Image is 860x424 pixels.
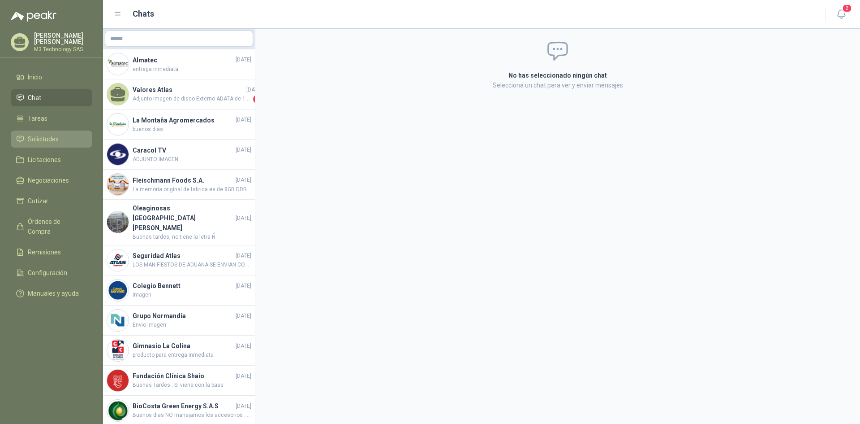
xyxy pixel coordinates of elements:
[133,125,251,134] span: buenos dias
[133,203,234,233] h4: Oleaginosas [GEOGRAPHIC_DATA][PERSON_NAME]
[133,261,251,269] span: LOS MANIFIESTOS DE ADUANA SE ENVIAN CON LAS DIADEMAS (SE ENVIAN ANEXOS)
[133,341,234,351] h4: Gimnasio La Colina
[28,114,47,123] span: Tareas
[236,56,251,64] span: [DATE]
[103,336,255,366] a: Company LogoGimnasio La Colina[DATE]producto para entrega inmediata
[28,93,41,103] span: Chat
[236,312,251,320] span: [DATE]
[28,217,84,236] span: Órdenes de Compra
[133,175,234,185] h4: Fleischmann Foods S.A.
[11,172,92,189] a: Negociaciones
[107,174,129,195] img: Company Logo
[107,340,129,361] img: Company Logo
[107,400,129,421] img: Company Logo
[133,381,251,389] span: Buenas Tardes : Si viene con la base
[103,109,255,140] a: Company LogoLa Montaña Agromercados[DATE]buenos dias
[401,70,714,80] h2: No has seleccionado ningún chat
[842,4,852,13] span: 2
[28,175,69,185] span: Negociaciones
[133,95,251,104] span: Adjunto imagen de disco Externo ADATA de 1TB y 2TB
[133,401,234,411] h4: BioCosta Green Energy S.A.S
[133,185,251,194] span: La memoria original de fabrica es de 8GB DDR4, se sugiere instalar un SIM adicional de 8GB DDR4 e...
[103,200,255,245] a: Company LogoOleaginosas [GEOGRAPHIC_DATA][PERSON_NAME][DATE]Buenas tardes, no tiene la letra Ñ
[133,371,234,381] h4: Fundación Clínica Shaio
[236,116,251,124] span: [DATE]
[107,370,129,391] img: Company Logo
[103,306,255,336] a: Company LogoGrupo Normandía[DATE]Envio Imagen
[236,214,251,223] span: [DATE]
[107,249,129,271] img: Company Logo
[236,282,251,290] span: [DATE]
[236,372,251,380] span: [DATE]
[236,176,251,184] span: [DATE]
[833,6,849,22] button: 2
[133,85,245,95] h4: Valores Atlas
[107,310,129,331] img: Company Logo
[107,114,129,135] img: Company Logo
[236,252,251,260] span: [DATE]
[107,280,129,301] img: Company Logo
[236,342,251,350] span: [DATE]
[11,11,56,22] img: Logo peakr
[11,264,92,281] a: Configuración
[11,69,92,86] a: Inicio
[34,32,92,45] p: [PERSON_NAME] [PERSON_NAME]
[133,281,234,291] h4: Colegio Bennett
[107,144,129,165] img: Company Logo
[28,196,48,206] span: Cotizar
[28,247,61,257] span: Remisiones
[107,53,129,75] img: Company Logo
[11,244,92,261] a: Remisiones
[103,79,255,109] a: Valores Atlas[DATE]Adjunto imagen de disco Externo ADATA de 1TB y 2TB1
[28,134,59,144] span: Solicitudes
[28,288,79,298] span: Manuales y ayuda
[236,402,251,411] span: [DATE]
[107,211,129,233] img: Company Logo
[11,131,92,148] a: Solicitudes
[34,47,92,52] p: M3 Technology SAS
[133,351,251,359] span: producto para entrega inmediata
[133,311,234,321] h4: Grupo Normandía
[133,155,251,164] span: ADJUNTO IMAGEN
[11,89,92,106] a: Chat
[28,268,67,278] span: Configuración
[28,155,61,165] span: Licitaciones
[28,72,42,82] span: Inicio
[133,8,154,20] h1: Chats
[11,213,92,240] a: Órdenes de Compra
[133,411,251,420] span: Buenos dias NO manejamos los accesorios . Todos nuestros productos te llegan con el MANIFIESTO DE...
[103,170,255,200] a: Company LogoFleischmann Foods S.A.[DATE]La memoria original de fabrica es de 8GB DDR4, se sugiere...
[133,145,234,155] h4: Caracol TV
[401,80,714,90] p: Selecciona un chat para ver y enviar mensajes
[133,251,234,261] h4: Seguridad Atlas
[103,275,255,306] a: Company LogoColegio Bennett[DATE]Imagen
[11,151,92,168] a: Licitaciones
[103,49,255,79] a: Company LogoAlmatec[DATE]entrega inmediata
[103,245,255,275] a: Company LogoSeguridad Atlas[DATE]LOS MANIFIESTOS DE ADUANA SE ENVIAN CON LAS DIADEMAS (SE ENVIAN ...
[133,233,251,241] span: Buenas tardes, no tiene la letra Ñ
[133,55,234,65] h4: Almatec
[133,321,251,329] span: Envio Imagen
[133,115,234,125] h4: La Montaña Agromercados
[236,146,251,154] span: [DATE]
[103,140,255,170] a: Company LogoCaracol TV[DATE]ADJUNTO IMAGEN
[11,192,92,210] a: Cotizar
[246,86,262,94] span: [DATE]
[11,110,92,127] a: Tareas
[11,285,92,302] a: Manuales y ayuda
[133,65,251,74] span: entrega inmediata
[253,95,262,104] span: 1
[103,366,255,396] a: Company LogoFundación Clínica Shaio[DATE]Buenas Tardes : Si viene con la base
[133,291,251,299] span: Imagen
